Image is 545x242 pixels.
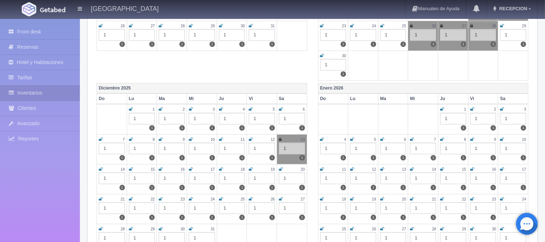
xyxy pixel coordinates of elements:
[400,41,406,47] label: 1
[149,185,155,190] label: 1
[500,29,526,41] div: 1
[181,227,185,231] small: 30
[440,172,466,184] div: 1
[371,185,376,190] label: 1
[247,94,277,104] th: Vi
[350,202,376,214] div: 1
[500,113,526,124] div: 1
[210,155,215,160] label: 1
[129,172,155,184] div: 1
[149,215,155,220] label: 1
[462,167,466,171] small: 15
[522,197,526,201] small: 24
[129,113,155,124] div: 1
[279,172,305,184] div: 1
[189,29,215,41] div: 1
[279,113,305,124] div: 1
[440,113,466,124] div: 1
[129,29,155,41] div: 1
[149,125,155,131] label: 1
[470,29,496,41] div: 1
[464,138,466,142] small: 8
[129,143,155,154] div: 1
[189,172,215,184] div: 1
[239,41,245,47] label: 1
[350,29,376,41] div: 1
[462,24,466,28] small: 27
[400,215,406,220] label: 1
[440,29,466,41] div: 1
[279,143,305,154] div: 1
[249,202,275,214] div: 1
[149,155,155,160] label: 1
[303,107,305,111] small: 6
[410,143,436,154] div: 1
[210,125,215,131] label: 1
[431,41,436,47] label: 1
[151,24,155,28] small: 27
[491,125,496,131] label: 1
[99,143,125,154] div: 1
[341,71,346,77] label: 1
[269,215,275,220] label: 1
[299,185,305,190] label: 1
[318,83,528,94] th: Enero 2026
[402,227,406,231] small: 27
[269,155,275,160] label: 1
[470,143,496,154] div: 1
[211,227,215,231] small: 31
[159,29,185,41] div: 1
[99,202,125,214] div: 1
[470,172,496,184] div: 1
[301,138,305,142] small: 13
[121,197,125,201] small: 21
[410,172,436,184] div: 1
[342,167,346,171] small: 11
[213,107,215,111] small: 3
[210,185,215,190] label: 1
[149,41,155,47] label: 1
[432,24,436,28] small: 26
[211,167,215,171] small: 17
[189,202,215,214] div: 1
[119,215,125,220] label: 1
[97,94,127,104] th: Do
[179,41,185,47] label: 1
[40,7,65,12] img: Getabed
[269,41,275,47] label: 1
[380,202,406,214] div: 1
[239,215,245,220] label: 1
[99,29,125,41] div: 1
[299,125,305,131] label: 1
[432,167,436,171] small: 14
[380,29,406,41] div: 1
[189,113,215,124] div: 1
[249,172,275,184] div: 1
[299,155,305,160] label: 1
[320,202,346,214] div: 1
[348,94,378,104] th: Lu
[318,94,348,104] th: Do
[440,202,466,214] div: 1
[342,227,346,231] small: 25
[521,155,526,160] label: 1
[239,155,245,160] label: 1
[371,41,376,47] label: 1
[522,24,526,28] small: 29
[470,202,496,214] div: 1
[187,94,217,104] th: Mi
[342,197,346,201] small: 18
[179,155,185,160] label: 1
[521,41,526,47] label: 1
[121,167,125,171] small: 14
[153,138,155,142] small: 8
[211,138,215,142] small: 10
[249,143,275,154] div: 1
[372,167,376,171] small: 12
[431,155,436,160] label: 1
[299,215,305,220] label: 1
[271,197,275,201] small: 26
[524,107,526,111] small: 3
[179,215,185,220] label: 1
[159,202,185,214] div: 1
